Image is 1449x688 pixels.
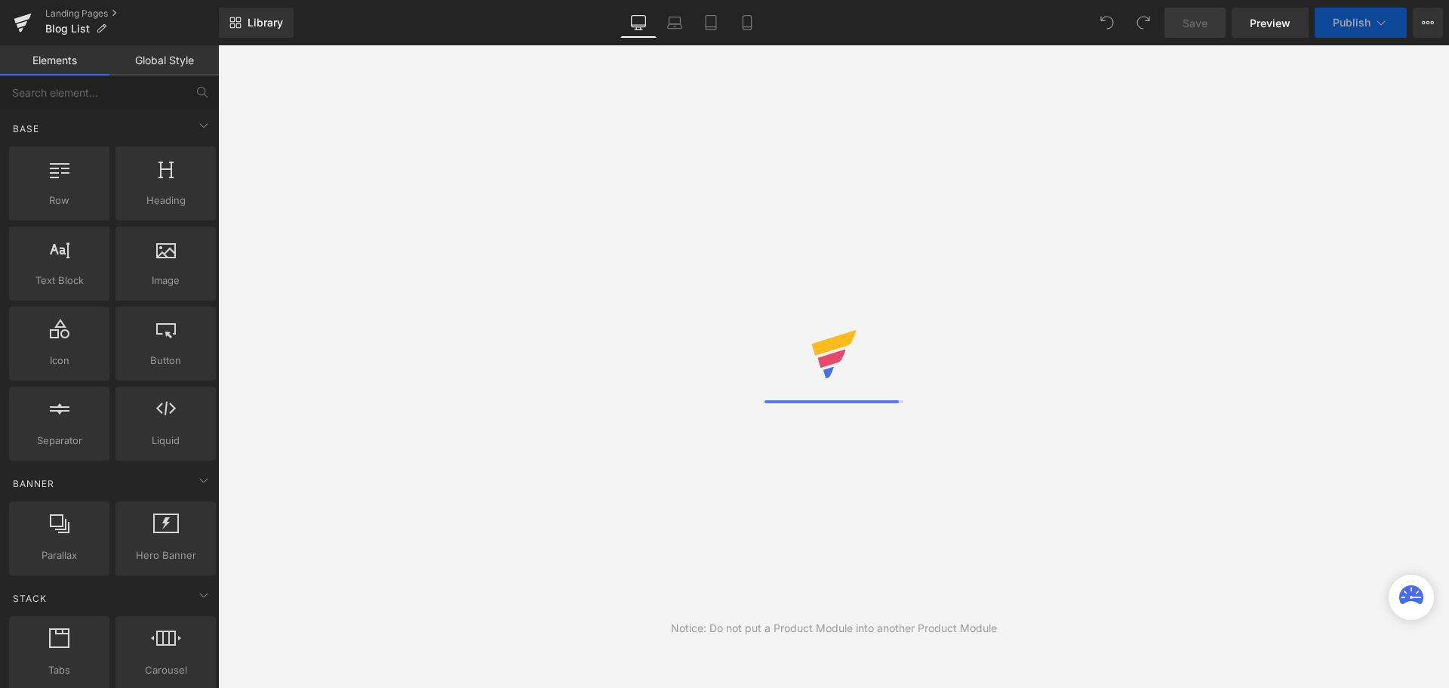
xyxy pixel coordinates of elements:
a: Laptop [657,8,693,38]
span: Library [248,16,283,29]
span: Stack [11,591,48,606]
a: Landing Pages [45,8,219,20]
span: Liquid [120,433,211,449]
span: Blog List [45,23,90,35]
a: Desktop [620,8,657,38]
button: Undo [1092,8,1122,38]
button: Publish [1315,8,1407,38]
span: Hero Banner [120,548,211,563]
div: Notice: Do not put a Product Module into another Product Module [671,620,997,637]
span: Tabs [14,662,105,678]
span: Heading [120,193,211,208]
a: Global Style [109,45,219,76]
span: Separator [14,433,105,449]
a: Preview [1232,8,1309,38]
span: Publish [1333,17,1371,29]
button: Redo [1128,8,1158,38]
span: Row [14,193,105,208]
a: Tablet [693,8,729,38]
span: Base [11,122,41,136]
span: Preview [1250,15,1291,31]
span: Button [120,353,211,369]
span: Parallax [14,548,105,563]
span: Banner [11,477,56,491]
span: Save [1183,15,1207,31]
span: Icon [14,353,105,369]
button: More [1413,8,1443,38]
a: Mobile [729,8,765,38]
span: Carousel [120,662,211,678]
span: Text Block [14,273,105,288]
a: New Library [219,8,294,38]
span: Image [120,273,211,288]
